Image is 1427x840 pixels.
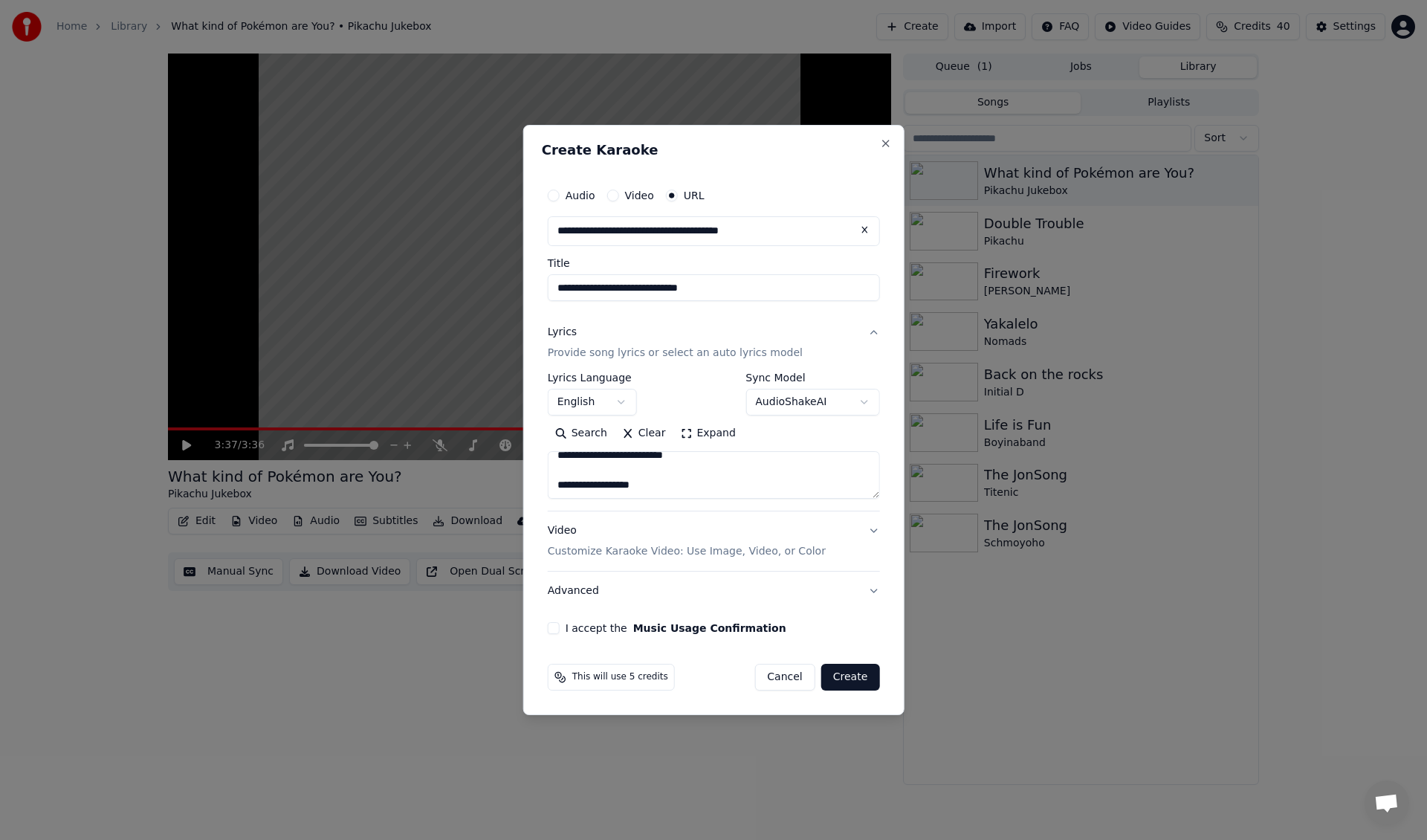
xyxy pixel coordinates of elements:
button: VideoCustomize Karaoke Video: Use Image, Video, or Color [548,511,880,571]
div: LyricsProvide song lyrics or select an auto lyrics model [548,372,880,511]
label: Video [625,190,654,201]
label: Lyrics Language [548,372,637,383]
button: Create [821,664,880,691]
button: Search [548,421,615,445]
h2: Create Karaoke [542,143,886,157]
button: Cancel [754,664,815,691]
p: Provide song lyrics or select an auto lyrics model [548,346,803,361]
p: Customize Karaoke Video: Use Image, Video, or Color [548,544,826,559]
label: Audio [566,190,595,201]
label: Sync Model [745,372,879,383]
button: Advanced [548,572,880,610]
span: This will use 5 credits [572,671,668,683]
div: Lyrics [548,325,577,340]
button: LyricsProvide song lyrics or select an auto lyrics model [548,313,880,372]
label: Title [548,258,880,268]
label: URL [684,190,705,201]
button: I accept the [633,623,786,633]
button: Expand [673,421,742,445]
div: Video [548,523,826,559]
label: I accept the [566,623,786,633]
button: Clear [615,421,673,445]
